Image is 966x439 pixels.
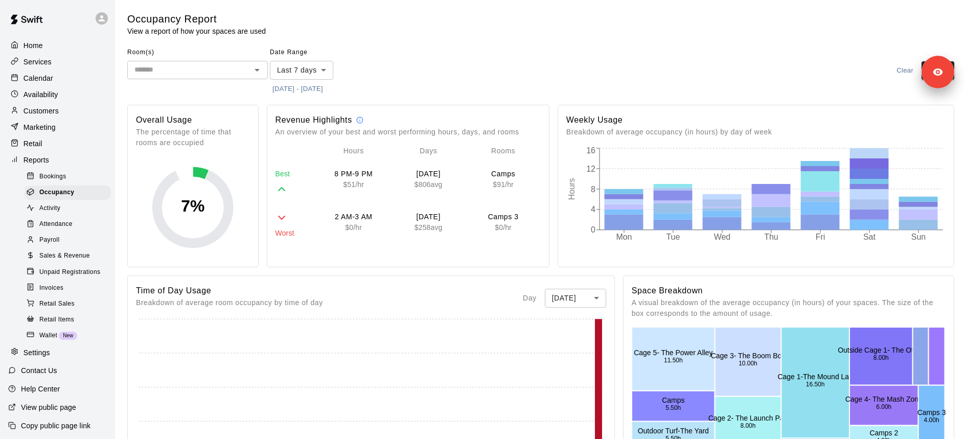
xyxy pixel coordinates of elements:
tspan: 8 [591,185,595,194]
text: 4.00h [925,417,940,424]
p: Camps 3 [466,212,540,222]
p: View a report of how your spaces are used [127,26,266,36]
text: 8.00h [741,422,756,429]
a: Retail [8,136,107,151]
button: Open [250,63,264,77]
span: Date Range [270,44,359,61]
h5: Occupancy Report [127,12,266,26]
tspan: 16 [586,146,595,155]
h6: Weekly Usage [566,113,946,127]
text: 6.00h [877,403,892,410]
p: Copy public page link [21,421,90,431]
span: Retail Items [39,315,74,325]
tspan: Sun [911,233,925,241]
a: Marketing [8,120,107,135]
tspan: Sat [863,233,876,241]
a: Retail Sales [25,296,115,312]
span: Retail Sales [39,299,75,309]
p: Best [275,169,316,179]
span: Bookings [39,172,66,182]
span: Sales & Revenue [39,251,90,261]
p: [DATE] [391,212,466,222]
div: WalletNew [25,329,111,343]
div: Occupancy [25,186,111,200]
p: Days [391,146,466,156]
a: Settings [8,345,107,360]
tspan: Thu [764,233,778,241]
text: Cage 3- The Boom Box [711,352,786,360]
text: 11.50h [664,357,683,364]
p: Settings [24,348,50,358]
a: Customers [8,103,107,119]
h6: Space Breakdown [632,284,946,297]
p: An overview of your best and worst performing hours, days, and rooms [275,127,541,137]
p: Breakdown of average occupancy (in hours) by day of week [566,127,946,137]
text: 5.50h [665,404,681,411]
p: $ 258 avg [391,222,466,233]
div: Bookings [25,170,111,184]
div: Activity [25,201,111,216]
h6: Time of Day Usage [136,284,323,297]
tspan: Wed [714,233,730,241]
a: Activity [25,201,115,217]
a: Unpaid Registrations [25,264,115,280]
text: Outdoor Turf-The Yard [637,427,708,435]
a: Retail Items [25,312,115,328]
text: Cage 4- The Mash Zone [845,395,923,403]
span: Occupancy [39,188,74,198]
a: Home [8,38,107,53]
span: Attendance [39,219,73,229]
p: [DATE] [391,169,466,179]
p: Contact Us [21,365,57,376]
div: Attendance [25,217,111,232]
span: Activity [39,203,60,214]
text: 7 % [181,197,204,216]
text: Cage 5- The Power Alley [634,349,712,357]
p: Worst [275,228,316,238]
text: Cage 2- The Launch Pad [708,414,788,422]
p: A visual breakdown of the average occupancy (in hours) of your spaces. The size of the box corres... [632,297,946,319]
p: Reports [24,155,49,165]
p: Hours [316,146,391,156]
div: Unpaid Registrations [25,265,111,280]
a: Availability [8,87,107,102]
div: Invoices [25,281,111,295]
p: Camps [466,169,540,179]
span: Payroll [39,235,59,245]
h6: Revenue Highlights [275,113,352,127]
text: Camps [662,396,684,404]
p: 8 PM-9 PM [316,169,391,179]
p: View public page [21,402,76,412]
text: Cage 1-The Mound Lab [778,373,854,381]
div: Reports [8,152,107,168]
div: Retail Sales [25,297,111,311]
p: Rooms [466,146,540,156]
tspan: Mon [616,233,632,241]
p: Day [523,293,537,304]
div: Services [8,54,107,70]
h6: Overall Usage [136,113,250,127]
p: $ 0 /hr [316,222,391,233]
tspan: Fri [815,233,825,241]
text: Outside Cage 1- The Office [838,346,925,354]
p: Availability [24,89,58,100]
p: Marketing [24,122,56,132]
text: Camps 2 [870,429,899,437]
p: $ 806 avg [391,179,466,190]
span: Unpaid Registrations [39,267,100,278]
p: Help Center [21,384,60,394]
span: Wallet [39,331,57,341]
a: Bookings [25,169,115,184]
span: Invoices [39,283,63,293]
tspan: Tue [666,233,680,241]
text: Camps 3 [918,408,947,417]
p: $ 0 /hr [466,222,540,233]
div: Retail Items [25,313,111,327]
p: The percentage of time that rooms are occupied [136,127,250,148]
p: Customers [24,106,59,116]
button: Clear [889,61,922,80]
span: Room(s) [127,44,268,61]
